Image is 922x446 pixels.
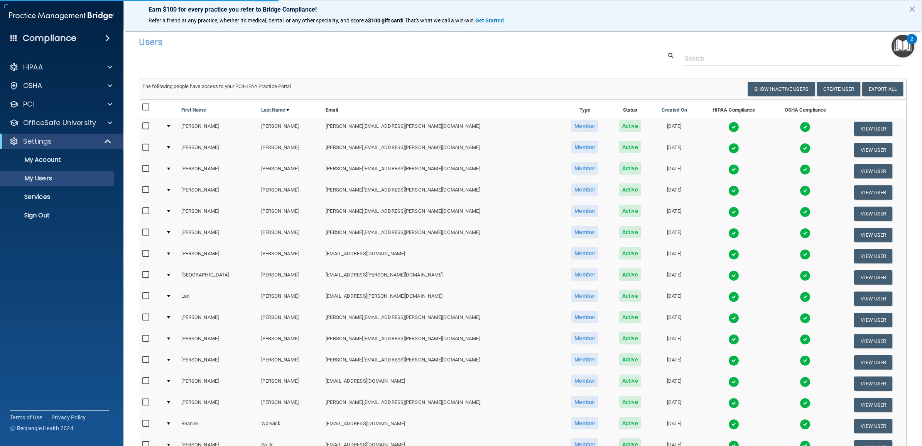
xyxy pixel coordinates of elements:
[619,183,641,196] span: Active
[662,105,687,115] a: Created On
[258,373,323,394] td: [PERSON_NAME]
[728,185,739,196] img: tick.e7d51cea.svg
[178,288,258,309] td: Lan
[23,63,43,72] p: HIPAA
[854,419,892,433] button: View User
[854,143,892,157] button: View User
[178,309,258,331] td: [PERSON_NAME]
[619,205,641,217] span: Active
[258,182,323,203] td: [PERSON_NAME]
[651,331,697,352] td: [DATE]
[651,118,697,139] td: [DATE]
[323,373,561,394] td: [EMAIL_ADDRESS][DOMAIN_NAME]
[23,118,96,127] p: OfficeSafe University
[619,290,641,302] span: Active
[651,224,697,246] td: [DATE]
[728,228,739,239] img: tick.e7d51cea.svg
[323,309,561,331] td: [PERSON_NAME][EMAIL_ADDRESS][PERSON_NAME][DOMAIN_NAME]
[9,100,112,109] a: PCI
[728,334,739,345] img: tick.e7d51cea.svg
[571,290,598,302] span: Member
[748,82,815,96] button: Show Inactive Users
[475,17,505,24] a: Get Started
[685,51,901,66] input: Search
[800,207,811,217] img: tick.e7d51cea.svg
[178,182,258,203] td: [PERSON_NAME]
[728,270,739,281] img: tick.e7d51cea.svg
[651,415,697,437] td: [DATE]
[651,182,697,203] td: [DATE]
[51,414,86,421] a: Privacy Policy
[770,100,841,118] th: OSHA Compliance
[800,313,811,324] img: tick.e7d51cea.svg
[651,161,697,182] td: [DATE]
[323,203,561,224] td: [PERSON_NAME][EMAIL_ADDRESS][PERSON_NAME][DOMAIN_NAME]
[258,352,323,373] td: [PERSON_NAME]
[258,288,323,309] td: [PERSON_NAME]
[258,118,323,139] td: [PERSON_NAME]
[323,331,561,352] td: [PERSON_NAME][EMAIL_ADDRESS][PERSON_NAME][DOMAIN_NAME]
[854,376,892,391] button: View User
[854,228,892,242] button: View User
[9,137,112,146] a: Settings
[178,203,258,224] td: [PERSON_NAME]
[5,212,110,219] p: Sign Out
[728,122,739,132] img: tick.e7d51cea.svg
[728,143,739,154] img: tick.e7d51cea.svg
[800,419,811,430] img: tick.e7d51cea.svg
[800,376,811,387] img: tick.e7d51cea.svg
[323,224,561,246] td: [PERSON_NAME][EMAIL_ADDRESS][PERSON_NAME][DOMAIN_NAME]
[619,353,641,366] span: Active
[323,139,561,161] td: [PERSON_NAME][EMAIL_ADDRESS][PERSON_NAME][DOMAIN_NAME]
[178,246,258,267] td: [PERSON_NAME]
[258,203,323,224] td: [PERSON_NAME]
[908,3,916,15] button: Close
[728,249,739,260] img: tick.e7d51cea.svg
[800,143,811,154] img: tick.e7d51cea.svg
[142,83,291,89] span: The following people have access to your PCIHIPAA Practice Portal
[817,82,860,96] button: Create User
[402,17,475,24] span: ! That's what we call a win-win.
[728,164,739,175] img: tick.e7d51cea.svg
[571,396,598,408] span: Member
[619,120,641,132] span: Active
[619,141,641,153] span: Active
[178,139,258,161] td: [PERSON_NAME]
[323,182,561,203] td: [PERSON_NAME][EMAIL_ADDRESS][PERSON_NAME][DOMAIN_NAME]
[651,246,697,267] td: [DATE]
[475,17,504,24] strong: Get Started
[651,394,697,415] td: [DATE]
[571,375,598,387] span: Member
[23,137,52,146] p: Settings
[5,156,110,164] p: My Account
[651,139,697,161] td: [DATE]
[10,414,42,421] a: Terms of Use
[571,226,598,238] span: Member
[862,82,903,96] a: Export All
[800,185,811,196] img: tick.e7d51cea.svg
[23,100,34,109] p: PCI
[9,8,114,24] img: PMB logo
[854,292,892,306] button: View User
[800,270,811,281] img: tick.e7d51cea.svg
[619,311,641,323] span: Active
[728,419,739,430] img: tick.e7d51cea.svg
[258,394,323,415] td: [PERSON_NAME]
[854,355,892,370] button: View User
[619,375,641,387] span: Active
[178,415,258,437] td: Reanne
[610,100,651,118] th: Status
[651,352,697,373] td: [DATE]
[728,355,739,366] img: tick.e7d51cea.svg
[139,37,582,47] h4: Users
[323,288,561,309] td: [EMAIL_ADDRESS][PERSON_NAME][DOMAIN_NAME]
[323,352,561,373] td: [PERSON_NAME][EMAIL_ADDRESS][PERSON_NAME][DOMAIN_NAME]
[258,161,323,182] td: [PERSON_NAME]
[323,394,561,415] td: [PERSON_NAME][EMAIL_ADDRESS][PERSON_NAME][DOMAIN_NAME]
[800,292,811,302] img: tick.e7d51cea.svg
[651,309,697,331] td: [DATE]
[619,268,641,281] span: Active
[571,247,598,259] span: Member
[149,17,368,24] span: Refer a friend at any practice, whether it's medical, dental, or any other speciality, and score a
[728,292,739,302] img: tick.e7d51cea.svg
